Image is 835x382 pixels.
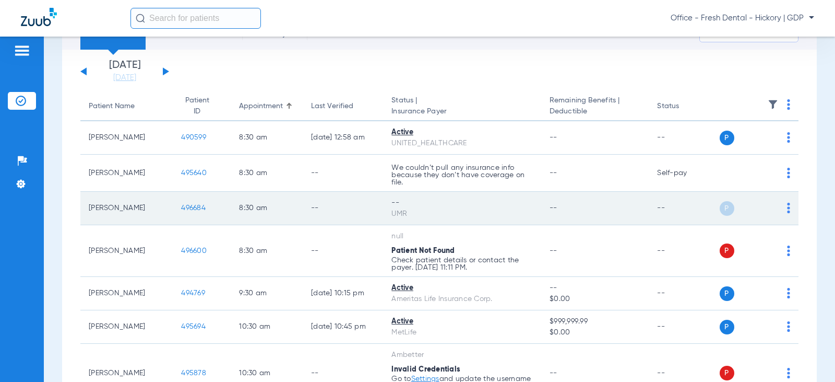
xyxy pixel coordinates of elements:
div: Ameritas Life Insurance Corp. [391,294,533,305]
div: UNITED_HEALTHCARE [391,138,533,149]
span: 495878 [181,369,206,377]
span: 495640 [181,169,207,177]
span: P [720,201,734,216]
th: Status [649,92,719,121]
div: Ambetter [391,350,533,361]
td: 8:30 AM [231,155,303,192]
iframe: Chat Widget [783,332,835,382]
td: [DATE] 10:45 PM [303,310,383,344]
td: [PERSON_NAME] [80,277,173,310]
td: -- [649,277,719,310]
span: P [720,244,734,258]
td: 8:30 AM [231,225,303,277]
div: Active [391,283,533,294]
td: [PERSON_NAME] [80,310,173,344]
td: -- [303,192,383,225]
td: [PERSON_NAME] [80,192,173,225]
td: [PERSON_NAME] [80,225,173,277]
td: [DATE] 10:15 PM [303,277,383,310]
span: $999,999.99 [550,316,640,327]
div: MetLife [391,327,533,338]
div: Patient Name [89,101,164,112]
span: P [720,131,734,145]
img: group-dot-blue.svg [787,99,790,110]
img: filter.svg [768,99,778,110]
img: hamburger-icon [14,44,30,57]
img: group-dot-blue.svg [787,168,790,178]
div: Appointment [239,101,294,112]
img: group-dot-blue.svg [787,288,790,298]
div: -- [391,198,533,209]
span: -- [550,369,557,377]
span: Invalid Credentials [391,366,460,373]
td: -- [649,192,719,225]
div: Last Verified [311,101,375,112]
td: -- [649,121,719,155]
div: UMR [391,209,533,219]
div: Patient Name [89,101,135,112]
span: $0.00 [550,327,640,338]
td: 8:30 AM [231,121,303,155]
td: -- [649,310,719,344]
td: [PERSON_NAME] [80,155,173,192]
div: null [391,231,533,242]
img: Search Icon [136,14,145,23]
span: P [720,286,734,301]
span: -- [550,169,557,177]
td: [PERSON_NAME] [80,121,173,155]
span: 496684 [181,204,206,212]
td: -- [303,225,383,277]
span: -- [550,247,557,254]
div: Patient ID [181,95,222,117]
span: Deductible [550,106,640,117]
span: -- [550,204,557,212]
span: P [720,366,734,380]
div: Active [391,316,533,327]
span: Insurance Payer [391,106,533,117]
img: group-dot-blue.svg [787,246,790,256]
th: Status | [383,92,541,121]
span: -- [550,134,557,141]
li: [DATE] [93,60,156,83]
div: Last Verified [311,101,353,112]
img: group-dot-blue.svg [787,203,790,213]
td: 8:30 AM [231,192,303,225]
img: group-dot-blue.svg [787,132,790,143]
th: Remaining Benefits | [541,92,649,121]
a: [DATE] [93,73,156,83]
td: [DATE] 12:58 AM [303,121,383,155]
div: Active [391,127,533,138]
span: $0.00 [550,294,640,305]
p: We couldn’t pull any insurance info because they don’t have coverage on file. [391,164,533,186]
td: -- [303,155,383,192]
span: -- [550,283,640,294]
td: 9:30 AM [231,277,303,310]
td: 10:30 AM [231,310,303,344]
span: 494769 [181,290,205,297]
span: Patient Not Found [391,247,455,254]
span: 496600 [181,247,207,254]
span: 495694 [181,323,206,330]
img: group-dot-blue.svg [787,321,790,332]
td: -- [649,225,719,277]
p: Check patient details or contact the payer. [DATE] 11:11 PM. [391,257,533,271]
span: Office - Fresh Dental - Hickory | GDP [671,13,814,24]
span: P [720,320,734,334]
div: Patient ID [181,95,213,117]
input: Search for patients [130,8,261,29]
img: Zuub Logo [21,8,57,26]
div: Appointment [239,101,283,112]
td: Self-pay [649,155,719,192]
span: 490599 [181,134,206,141]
